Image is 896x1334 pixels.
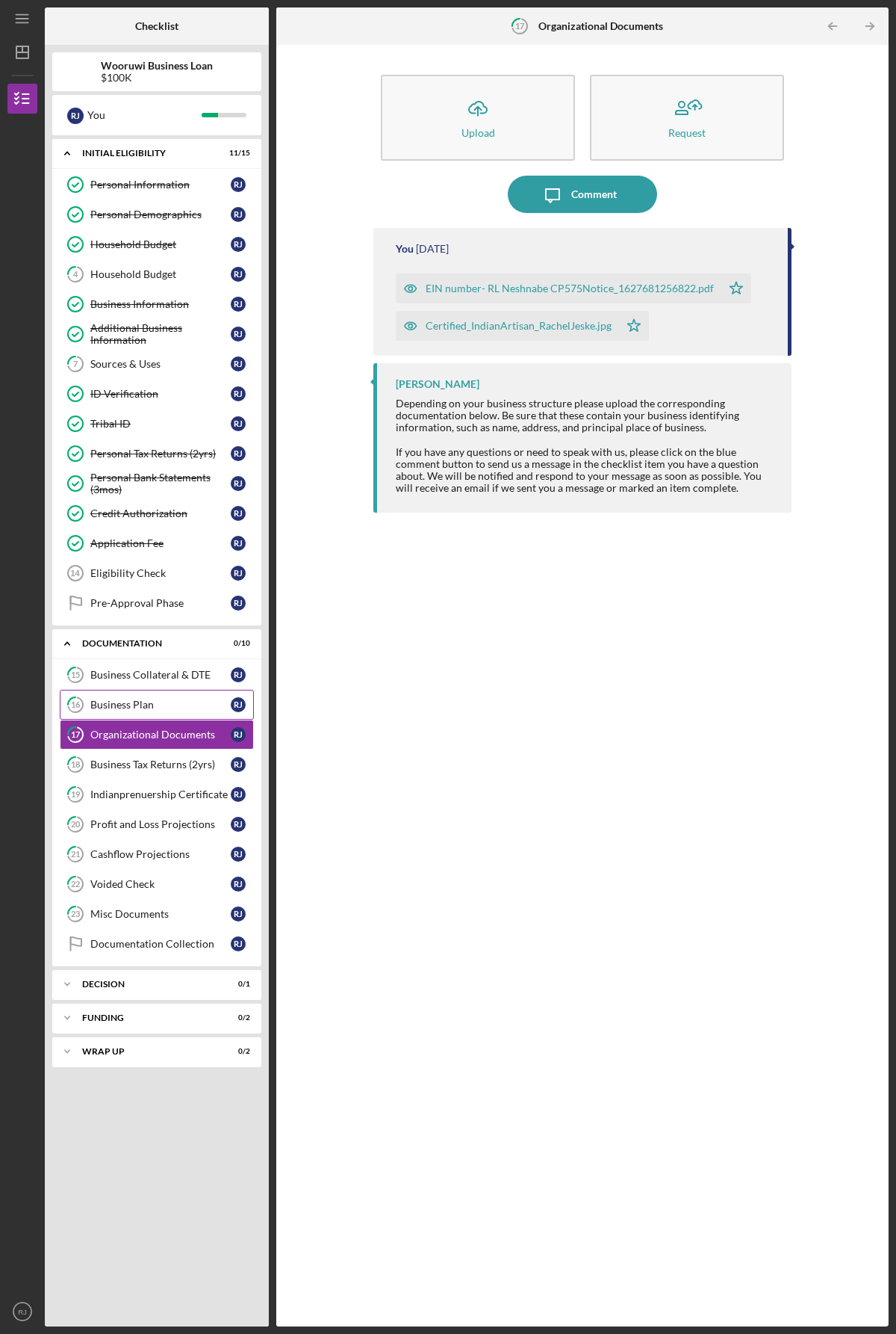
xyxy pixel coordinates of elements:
[71,760,80,770] tspan: 18
[60,869,254,899] a: 22Voided CheckRJ
[231,566,246,581] div: R J
[668,127,706,138] div: Request
[60,839,254,869] a: 21Cashflow ProjectionsRJ
[82,639,213,648] div: Documentation
[90,788,231,800] div: Indianprenuership Certificate
[231,386,246,401] div: R J
[71,820,81,830] tspan: 20
[60,170,254,200] a: Personal InformationRJ
[231,237,246,252] div: R J
[60,498,254,528] a: Credit AuthorizationRJ
[90,729,231,741] div: Organizational Documents
[82,1047,213,1056] div: Wrap up
[71,880,80,889] tspan: 22
[231,757,246,772] div: R J
[90,179,231,191] div: Personal Information
[90,567,231,579] div: Eligibility Check
[223,1047,250,1056] div: 0 / 2
[231,936,246,951] div: R J
[231,667,246,682] div: R J
[71,730,81,740] tspan: 17
[60,588,254,618] a: Pre-Approval PhaseRJ
[60,558,254,588] a: 14Eligibility CheckRJ
[231,446,246,461] div: R J
[90,848,231,860] div: Cashflow Projections
[231,356,246,371] div: R J
[101,72,213,84] div: $100K
[396,243,414,255] div: You
[60,660,254,690] a: 15Business Collateral & DTERJ
[90,322,231,346] div: Additional Business Information
[82,980,213,989] div: Decision
[231,267,246,282] div: R J
[7,1297,37,1327] button: RJ
[18,1308,27,1316] text: RJ
[90,209,231,220] div: Personal Demographics
[60,349,254,379] a: 7Sources & UsesRJ
[60,409,254,439] a: Tribal IDRJ
[60,200,254,229] a: Personal DemographicsRJ
[87,102,202,128] div: You
[60,379,254,409] a: ID VerificationRJ
[515,21,525,31] tspan: 17
[231,727,246,742] div: R J
[231,207,246,222] div: R J
[60,690,254,720] a: 16Business PlanRJ
[231,596,246,611] div: R J
[73,270,78,280] tspan: 4
[60,439,254,469] a: Personal Tax Returns (2yrs)RJ
[60,289,254,319] a: Business InformationRJ
[71,850,80,859] tspan: 21
[70,569,80,578] tspan: 14
[90,388,231,400] div: ID Verification
[90,472,231,495] div: Personal Bank Statements (3mos)
[508,176,657,213] button: Comment
[73,359,78,369] tspan: 7
[231,476,246,491] div: R J
[90,238,231,250] div: Household Budget
[231,787,246,802] div: R J
[90,268,231,280] div: Household Budget
[223,980,250,989] div: 0 / 1
[416,243,449,255] time: 2024-11-05 20:54
[60,528,254,558] a: Application FeeRJ
[426,320,612,332] div: Certified_IndianArtisan_RachelJeske.jpg
[396,378,479,390] div: [PERSON_NAME]
[60,720,254,750] a: 17Organizational DocumentsRJ
[426,282,714,294] div: EIN number- RL Neshnabe CP575Notice_1627681256822.pdf
[231,297,246,312] div: R J
[71,670,80,680] tspan: 15
[90,669,231,681] div: Business Collateral & DTE
[60,809,254,839] a: 20Profit and Loss ProjectionsRJ
[231,697,246,712] div: R J
[231,327,246,342] div: R J
[71,700,81,710] tspan: 16
[90,418,231,430] div: Tribal ID
[135,20,178,32] b: Checklist
[231,177,246,192] div: R J
[101,60,213,72] b: Wooruwi Business Loan
[60,259,254,289] a: 4Household BudgetRJ
[60,929,254,959] a: Documentation CollectionRJ
[461,127,495,138] div: Upload
[60,229,254,259] a: Household BudgetRJ
[231,847,246,862] div: R J
[60,779,254,809] a: 19Indianprenuership CertificateRJ
[90,358,231,370] div: Sources & Uses
[590,75,784,161] button: Request
[223,1013,250,1022] div: 0 / 2
[396,398,777,433] div: Depending on your business structure please upload the corresponding documentation below. Be sure...
[60,750,254,779] a: 18Business Tax Returns (2yrs)RJ
[60,319,254,349] a: Additional Business InformationRJ
[60,899,254,929] a: 23Misc DocumentsRJ
[381,75,575,161] button: Upload
[231,877,246,892] div: R J
[90,537,231,549] div: Application Fee
[223,639,250,648] div: 0 / 10
[223,149,250,158] div: 11 / 15
[90,908,231,920] div: Misc Documents
[90,448,231,460] div: Personal Tax Returns (2yrs)
[67,108,84,124] div: R J
[396,274,751,303] button: EIN number- RL Neshnabe CP575Notice_1627681256822.pdf
[90,759,231,771] div: Business Tax Returns (2yrs)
